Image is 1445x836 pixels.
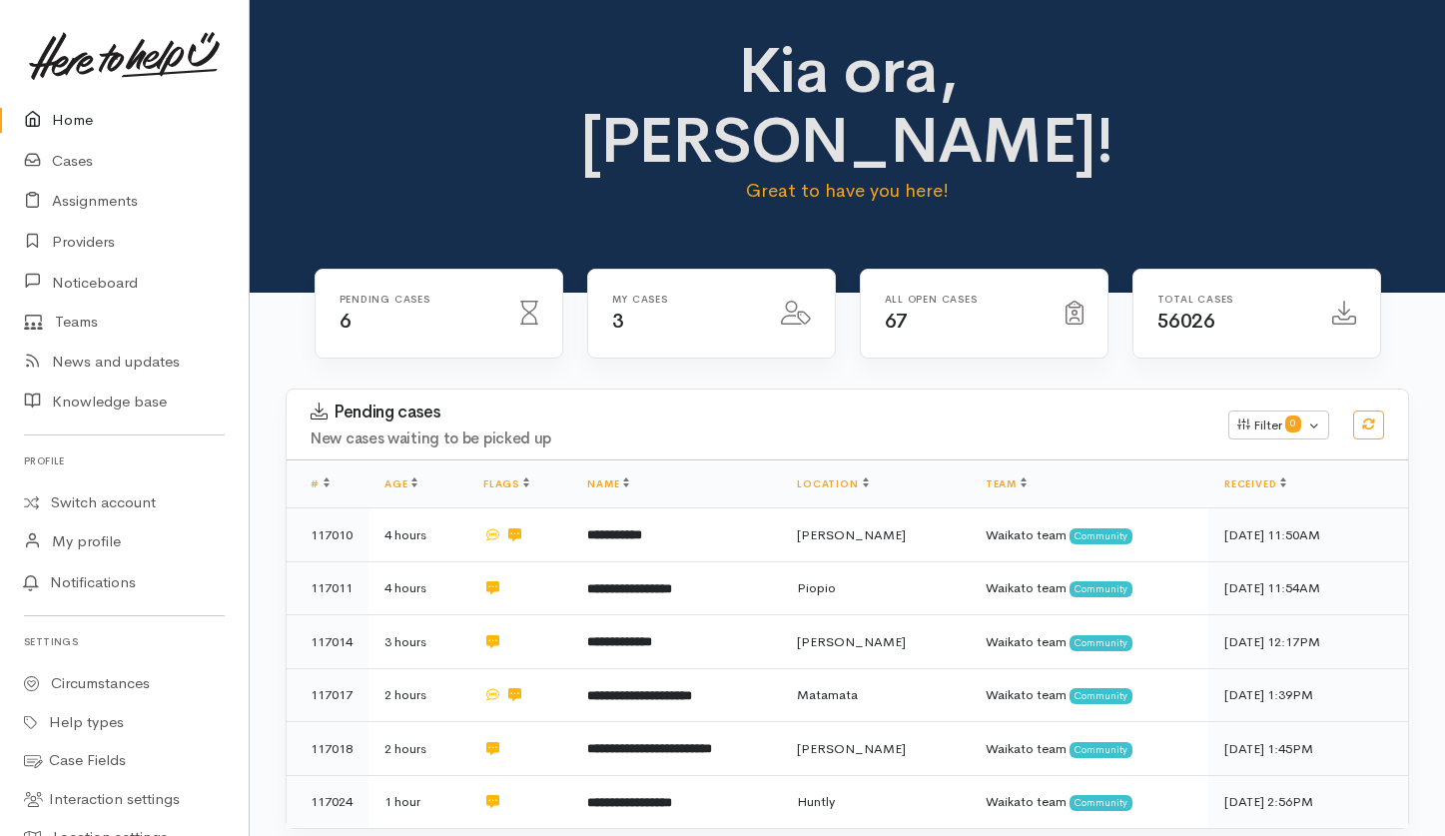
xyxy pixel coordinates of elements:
[311,430,1204,447] h4: New cases waiting to be picked up
[1208,668,1408,722] td: [DATE] 1:39PM
[24,447,225,474] h6: Profile
[1224,477,1286,490] a: Received
[1157,294,1308,305] h6: Total cases
[970,508,1208,562] td: Waikato team
[368,508,467,562] td: 4 hours
[1228,411,1329,440] button: Filter0
[368,775,467,828] td: 1 hour
[797,633,906,650] span: [PERSON_NAME]
[970,668,1208,722] td: Waikato team
[287,775,368,828] td: 117024
[797,526,906,543] span: [PERSON_NAME]
[287,615,368,669] td: 117014
[368,668,467,722] td: 2 hours
[287,508,368,562] td: 117010
[612,309,624,334] span: 3
[1070,795,1132,811] span: Community
[797,686,858,703] span: Matamata
[986,477,1027,490] a: Team
[368,615,467,669] td: 3 hours
[572,36,1122,177] h1: Kia ora, [PERSON_NAME]!
[1070,581,1132,597] span: Community
[1157,309,1215,334] span: 56026
[368,722,467,776] td: 2 hours
[1208,722,1408,776] td: [DATE] 1:45PM
[287,668,368,722] td: 117017
[1285,416,1301,431] span: 0
[340,309,352,334] span: 6
[1070,742,1132,758] span: Community
[483,477,529,490] a: Flags
[1208,775,1408,828] td: [DATE] 2:56PM
[1070,528,1132,544] span: Community
[368,561,467,615] td: 4 hours
[612,294,757,305] h6: My cases
[572,177,1122,205] p: Great to have you here!
[885,294,1042,305] h6: All Open cases
[1070,635,1132,651] span: Community
[24,628,225,655] h6: Settings
[1208,561,1408,615] td: [DATE] 11:54AM
[797,740,906,757] span: [PERSON_NAME]
[885,309,908,334] span: 67
[797,477,868,490] a: Location
[970,615,1208,669] td: Waikato team
[970,722,1208,776] td: Waikato team
[1208,615,1408,669] td: [DATE] 12:17PM
[970,775,1208,828] td: Waikato team
[340,294,496,305] h6: Pending cases
[384,477,417,490] a: Age
[797,579,836,596] span: Piopio
[1070,688,1132,704] span: Community
[311,477,330,490] a: #
[311,403,1204,422] h3: Pending cases
[970,561,1208,615] td: Waikato team
[1208,508,1408,562] td: [DATE] 11:50AM
[587,477,629,490] a: Name
[287,722,368,776] td: 117018
[287,561,368,615] td: 117011
[797,793,835,810] span: Huntly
